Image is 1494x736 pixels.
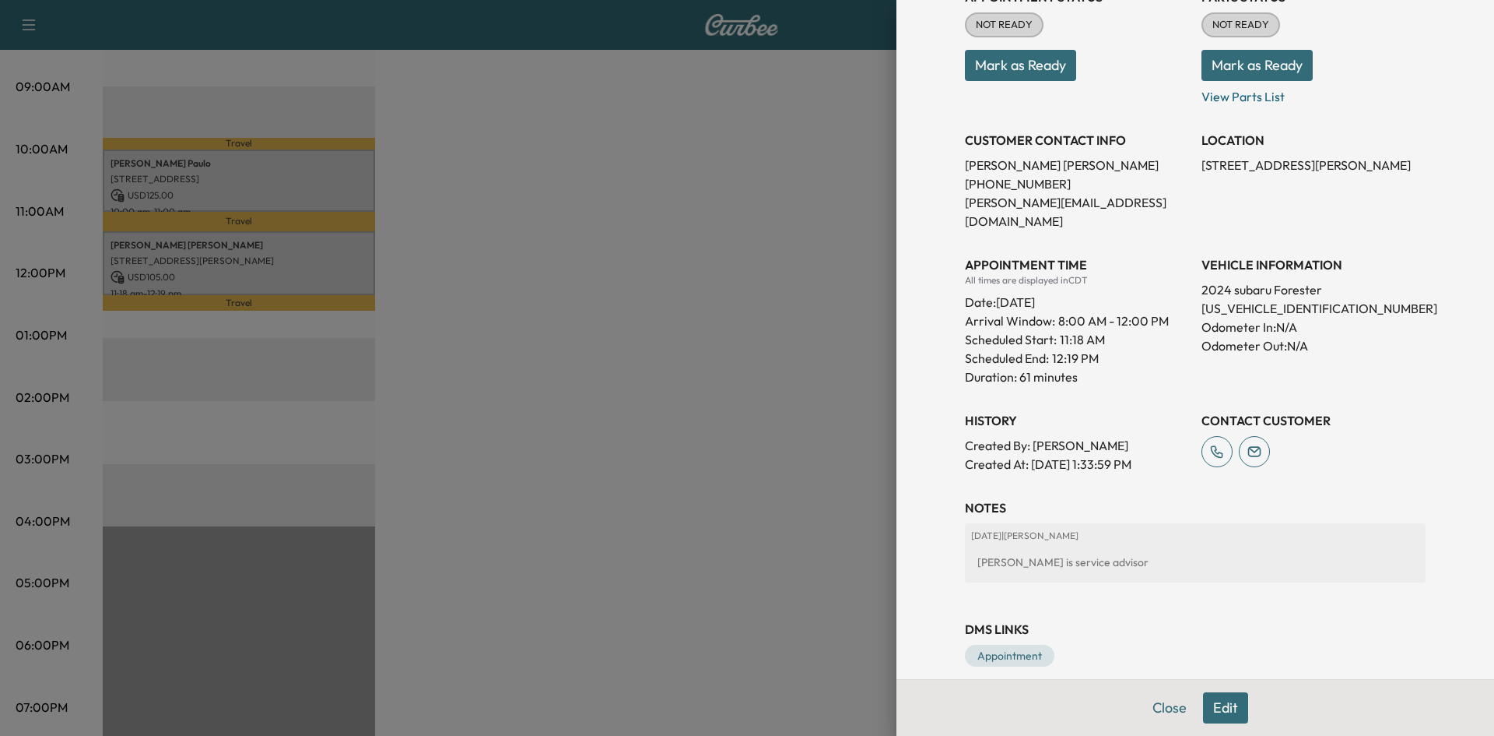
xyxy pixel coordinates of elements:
[965,498,1426,517] h3: NOTES
[1058,312,1169,330] span: 8:00 AM - 12:00 PM
[1201,318,1426,336] p: Odometer In: N/A
[966,17,1042,33] span: NOT READY
[965,620,1426,639] h3: DMS Links
[1201,280,1426,299] p: 2024 subaru Forester
[965,411,1189,430] h3: History
[965,255,1189,274] h3: APPOINTMENT TIME
[1201,156,1426,174] p: [STREET_ADDRESS][PERSON_NAME]
[1201,255,1426,274] h3: VEHICLE INFORMATION
[965,287,1189,312] div: Date: [DATE]
[1201,81,1426,106] p: View Parts List
[965,368,1189,386] p: Duration: 61 minutes
[965,131,1189,150] h3: CUSTOMER CONTACT INFO
[965,312,1189,330] p: Arrival Window:
[1203,692,1248,724] button: Edit
[1203,17,1278,33] span: NOT READY
[965,436,1189,455] p: Created By : [PERSON_NAME]
[971,548,1419,576] div: [PERSON_NAME] is service advisor
[965,330,1057,349] p: Scheduled Start:
[965,156,1189,174] p: [PERSON_NAME] [PERSON_NAME]
[1142,692,1197,724] button: Close
[1201,50,1313,81] button: Mark as Ready
[971,530,1419,542] p: [DATE] | [PERSON_NAME]
[965,349,1049,368] p: Scheduled End:
[1201,131,1426,150] h3: LOCATION
[965,50,1076,81] button: Mark as Ready
[1060,330,1105,349] p: 11:18 AM
[965,455,1189,474] p: Created At : [DATE] 1:33:59 PM
[1201,411,1426,430] h3: CONTACT CUSTOMER
[965,174,1189,193] p: [PHONE_NUMBER]
[1052,349,1099,368] p: 12:19 PM
[965,645,1054,667] a: Appointment
[965,193,1189,231] p: [PERSON_NAME][EMAIL_ADDRESS][DOMAIN_NAME]
[1201,336,1426,355] p: Odometer Out: N/A
[1201,299,1426,318] p: [US_VEHICLE_IDENTIFICATION_NUMBER]
[965,274,1189,287] div: All times are displayed in CDT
